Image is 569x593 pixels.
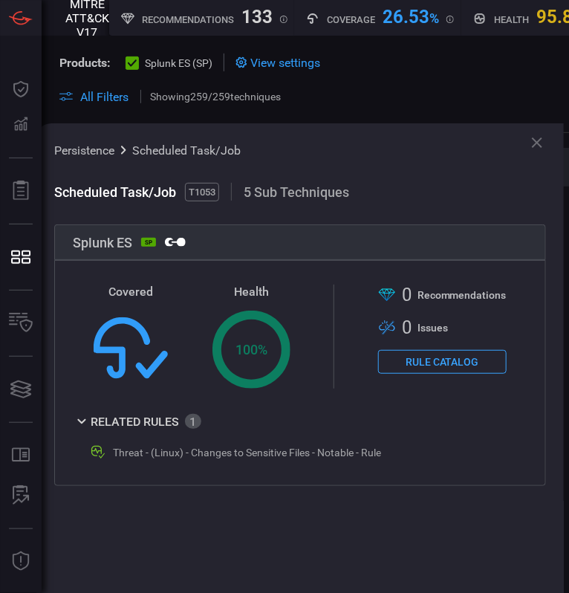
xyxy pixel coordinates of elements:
button: ALERT ANALYSIS [3,478,39,513]
div: 26.53 [383,7,439,25]
div: 133 [241,7,273,25]
span: Products: [59,56,111,70]
div: Threat - (Linux) - Changes to Sensitive Files - Notable - Rule [113,447,381,458]
span: Persistence [54,143,114,158]
h5: Health [494,14,529,25]
button: Detections [3,107,39,143]
div: Splunk ES [54,224,546,260]
button: Rule Catalog [378,350,507,374]
button: Cards [3,372,39,407]
button: Reports [3,173,39,209]
span: Scheduled Task/Job [54,184,179,200]
span: View settings [250,56,320,70]
p: Showing 259 / 259 techniques [150,91,281,103]
span: T1053 [185,183,219,201]
button: Splunk ES (SP) [126,55,212,70]
div: View settings [235,54,320,71]
span: Covered [108,285,153,299]
button: Rule Catalog [3,438,39,473]
button: All Filters [59,90,129,104]
button: MITRE - Detection Posture [3,239,39,275]
span: All Filters [80,90,129,104]
span: Splunk ES (SP) [145,57,212,69]
span: Recommendation s [417,289,507,301]
h5: Coverage [327,14,375,25]
button: Dashboard [3,71,39,107]
button: Threat Intelligence [3,544,39,580]
div: 100 % [212,311,290,389]
span: Health [234,285,269,299]
div: SP [141,238,156,247]
span: % [429,10,439,26]
span: Issue s [417,322,448,334]
h5: Recommendations [142,14,234,25]
span: 0 [402,317,412,338]
span: 5 Sub Techniques [244,184,349,200]
span: Scheduled Task/Job [132,143,241,158]
button: Inventory [3,305,39,341]
span: 0 [402,285,412,305]
button: Related Rules [73,412,201,430]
